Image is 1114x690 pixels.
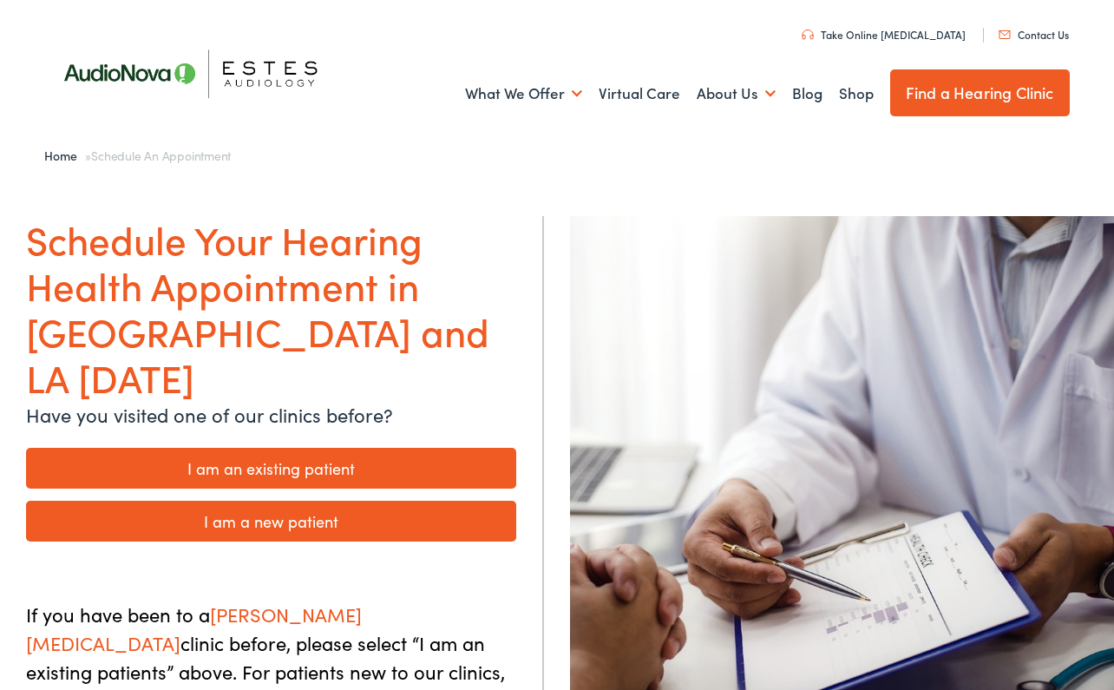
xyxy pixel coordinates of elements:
[999,27,1069,42] a: Contact Us
[802,30,814,40] img: utility icon
[44,147,231,164] span: »
[26,400,516,429] p: Have you visited one of our clinics before?
[91,147,231,164] span: Schedule an Appointment
[792,62,822,126] a: Blog
[999,30,1011,39] img: utility icon
[44,147,85,164] a: Home
[26,501,516,542] a: I am a new patient
[465,62,582,126] a: What We Offer
[26,601,362,656] span: [PERSON_NAME] [MEDICAL_DATA]
[599,62,680,126] a: Virtual Care
[26,216,516,399] h1: Schedule Your Hearing Health Appointment in [GEOGRAPHIC_DATA] and LA [DATE]
[26,448,516,489] a: I am an existing patient
[839,62,874,126] a: Shop
[697,62,776,126] a: About Us
[890,69,1070,116] a: Find a Hearing Clinic
[802,27,966,42] a: Take Online [MEDICAL_DATA]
